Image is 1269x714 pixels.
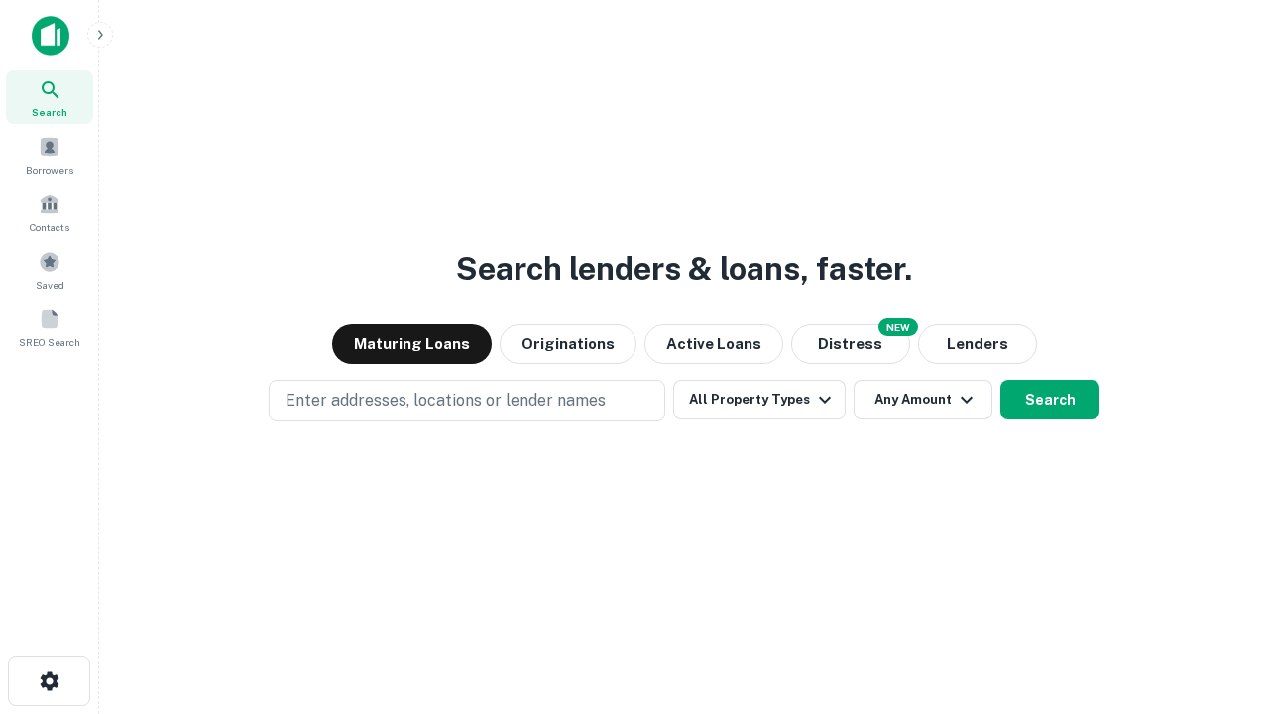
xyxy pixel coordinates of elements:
[791,324,910,364] button: Search distressed loans with lien and other non-mortgage details.
[673,380,846,419] button: All Property Types
[6,243,93,297] a: Saved
[19,334,80,350] span: SREO Search
[32,104,67,120] span: Search
[854,380,992,419] button: Any Amount
[332,324,492,364] button: Maturing Loans
[36,277,64,293] span: Saved
[500,324,636,364] button: Originations
[286,389,606,413] p: Enter addresses, locations or lender names
[456,245,912,293] h3: Search lenders & loans, faster.
[878,318,918,336] div: NEW
[644,324,783,364] button: Active Loans
[26,162,73,178] span: Borrowers
[1000,380,1099,419] button: Search
[6,128,93,181] a: Borrowers
[6,300,93,354] a: SREO Search
[1170,555,1269,651] iframe: Chat Widget
[32,16,69,56] img: capitalize-icon.png
[269,380,665,421] button: Enter addresses, locations or lender names
[918,324,1037,364] button: Lenders
[6,185,93,239] a: Contacts
[30,219,69,235] span: Contacts
[6,70,93,124] a: Search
